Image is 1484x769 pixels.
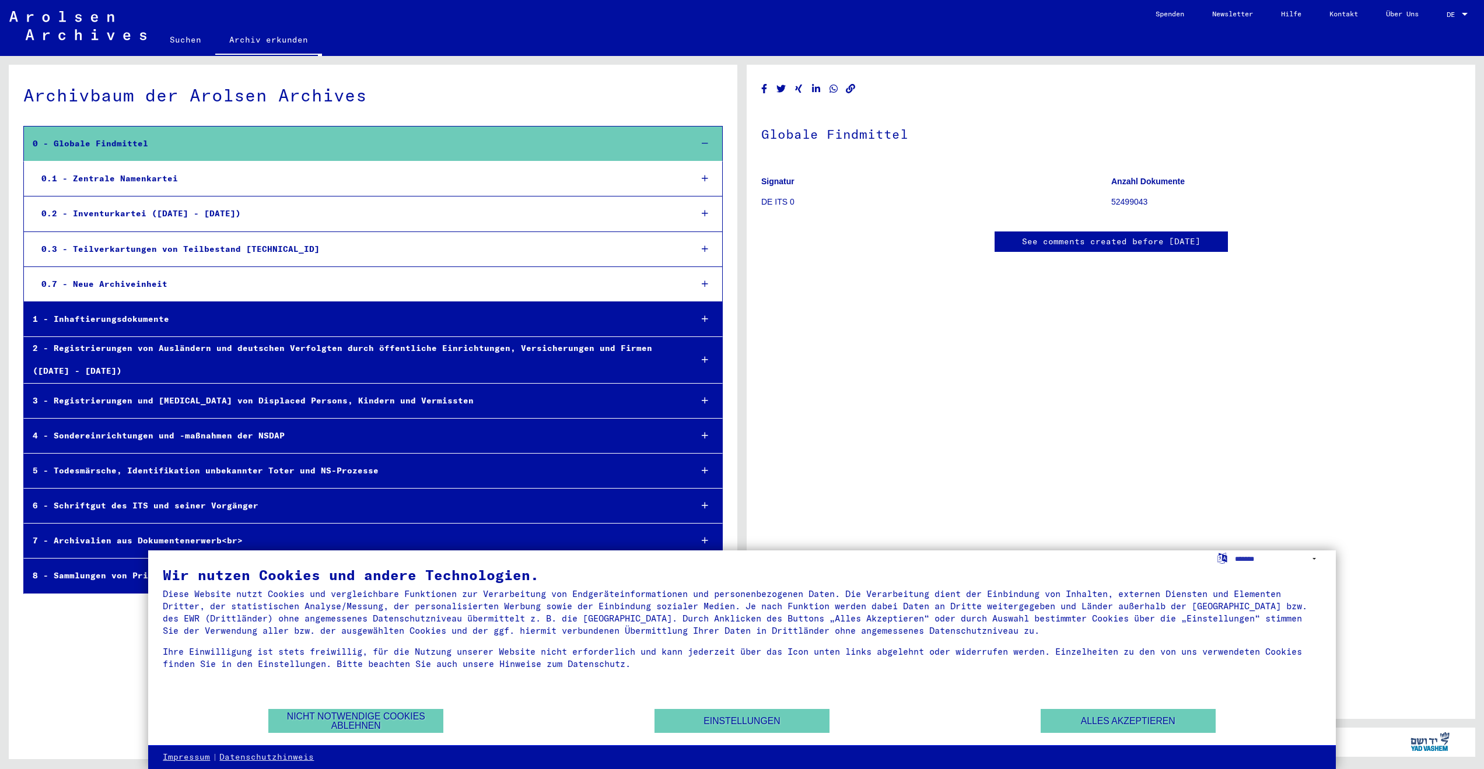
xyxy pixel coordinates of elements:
[163,568,1321,582] div: Wir nutzen Cookies und andere Technologien.
[1111,196,1461,208] p: 52499043
[33,273,682,296] div: 0.7 - Neue Archiveinheit
[33,167,682,190] div: 0.1 - Zentrale Namenkartei
[761,177,794,186] b: Signatur
[24,564,682,587] div: 8 - Sammlungen von Privatpersonen und kleinen Archiven
[23,82,723,108] div: Archivbaum der Arolsen Archives
[33,202,682,225] div: 0.2 - Inventurkartei ([DATE] - [DATE])
[24,459,682,482] div: 5 - Todesmärsche, Identifikation unbekannter Toter und NS-Prozesse
[219,752,314,763] a: Datenschutzhinweis
[1216,552,1228,563] label: Sprache auswählen
[1447,10,1459,19] span: DE
[761,196,1111,208] p: DE ITS 0
[156,26,215,54] a: Suchen
[845,82,857,96] button: Copy link
[1408,727,1452,756] img: yv_logo.png
[24,389,682,412] div: 3 - Registrierungen und [MEDICAL_DATA] von Displaced Persons, Kindern und Vermissten
[758,82,771,96] button: Share on Facebook
[24,424,682,447] div: 4 - Sondereinrichtungen und -maßnahmen der NSDAP
[1041,709,1216,733] button: Alles akzeptieren
[24,132,682,155] div: 0 - Globale Findmittel
[163,645,1321,670] div: Ihre Einwilligung ist stets freiwillig, für die Nutzung unserer Website nicht erforderlich und ka...
[24,308,682,331] div: 1 - Inhaftierungsdokumente
[1111,177,1185,186] b: Anzahl Dokumente
[1235,550,1321,567] select: Sprache auswählen
[33,238,682,261] div: 0.3 - Teilverkartungen von Teilbestand [TECHNICAL_ID]
[1022,236,1200,248] a: See comments created before [DATE]
[9,11,146,40] img: Arolsen_neg.svg
[215,26,322,56] a: Archiv erkunden
[775,82,787,96] button: Share on Twitter
[24,494,682,517] div: 6 - Schriftgut des ITS und seiner Vorgänger
[163,752,210,763] a: Impressum
[268,709,443,733] button: Nicht notwendige Cookies ablehnen
[24,337,682,382] div: 2 - Registrierungen von Ausländern und deutschen Verfolgten durch öffentliche Einrichtungen, Vers...
[24,529,682,552] div: 7 - Archivalien aus Dokumentenerwerb<br>
[828,82,840,96] button: Share on WhatsApp
[654,709,829,733] button: Einstellungen
[761,107,1461,159] h1: Globale Findmittel
[163,588,1321,637] div: Diese Website nutzt Cookies und vergleichbare Funktionen zur Verarbeitung von Endgeräteinformatio...
[793,82,805,96] button: Share on Xing
[810,82,822,96] button: Share on LinkedIn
